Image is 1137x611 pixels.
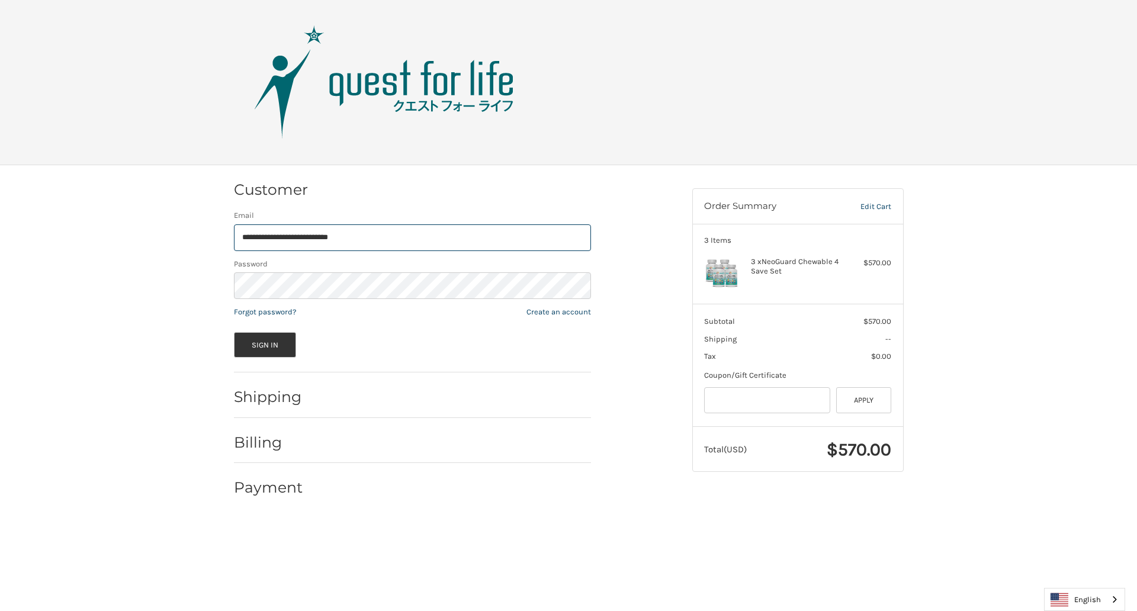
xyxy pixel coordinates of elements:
span: Tax [704,352,716,361]
div: Language [1044,588,1125,611]
div: $570.00 [844,257,891,269]
a: Forgot password? [234,307,296,316]
aside: Language selected: English [1044,588,1125,611]
a: Edit Cart [836,201,891,213]
span: -- [885,335,891,343]
span: $570.00 [863,317,891,326]
h2: Customer [234,181,308,199]
label: Password [234,258,591,270]
h4: 3 x NeoGuard Chewable 4 Save Set [751,257,841,276]
span: $570.00 [827,439,891,460]
h2: Payment [234,478,303,497]
label: Email [234,210,591,221]
button: Apply [836,387,892,414]
h2: Shipping [234,388,303,406]
h2: Billing [234,433,303,452]
h3: Order Summary [704,201,836,213]
h3: 3 Items [704,236,891,245]
button: Sign In [234,332,297,358]
a: English [1045,589,1125,610]
span: Shipping [704,335,737,343]
div: Coupon/Gift Certificate [704,369,891,381]
input: Gift Certificate or Coupon Code [704,387,830,414]
span: $0.00 [871,352,891,361]
span: Total (USD) [704,444,747,455]
span: Subtotal [704,317,735,326]
img: Quest Group [236,23,532,142]
a: Create an account [526,307,591,316]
